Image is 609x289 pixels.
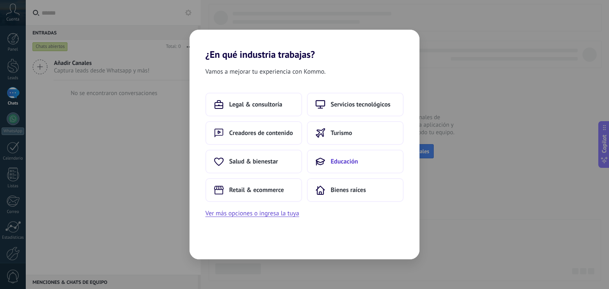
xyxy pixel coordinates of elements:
[229,101,282,108] span: Legal & consultoría
[331,129,352,137] span: Turismo
[229,129,293,137] span: Creadores de contenido
[205,150,302,173] button: Salud & bienestar
[331,101,391,108] span: Servicios tecnológicos
[205,208,299,219] button: Ver más opciones o ingresa la tuya
[229,158,278,165] span: Salud & bienestar
[307,93,404,116] button: Servicios tecnológicos
[205,178,302,202] button: Retail & ecommerce
[307,150,404,173] button: Educación
[190,30,419,60] h2: ¿En qué industria trabajas?
[307,178,404,202] button: Bienes raíces
[331,158,358,165] span: Educación
[229,186,284,194] span: Retail & ecommerce
[307,121,404,145] button: Turismo
[205,93,302,116] button: Legal & consultoría
[205,121,302,145] button: Creadores de contenido
[205,67,326,77] span: Vamos a mejorar tu experiencia con Kommo.
[331,186,366,194] span: Bienes raíces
